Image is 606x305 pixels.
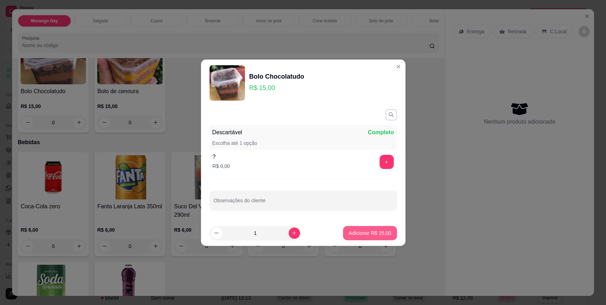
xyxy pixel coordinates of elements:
[349,230,391,237] p: Adicionar R$ 15,00
[343,226,397,240] button: Adicionar R$ 15,00
[213,153,230,161] div: ?
[212,128,242,137] p: Descartável
[249,72,304,81] div: Bolo Chocolatudo
[209,65,245,101] img: product-image
[289,227,300,239] button: increase-product-quantity
[213,163,230,170] p: R$ 0,00
[393,61,404,72] button: Close
[211,227,222,239] button: decrease-product-quantity
[368,128,394,137] p: Completo
[214,200,393,207] input: Observações do cliente
[249,83,304,93] p: R$ 15,00
[212,140,257,147] p: Escolha até 1 opção
[380,155,394,169] button: add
